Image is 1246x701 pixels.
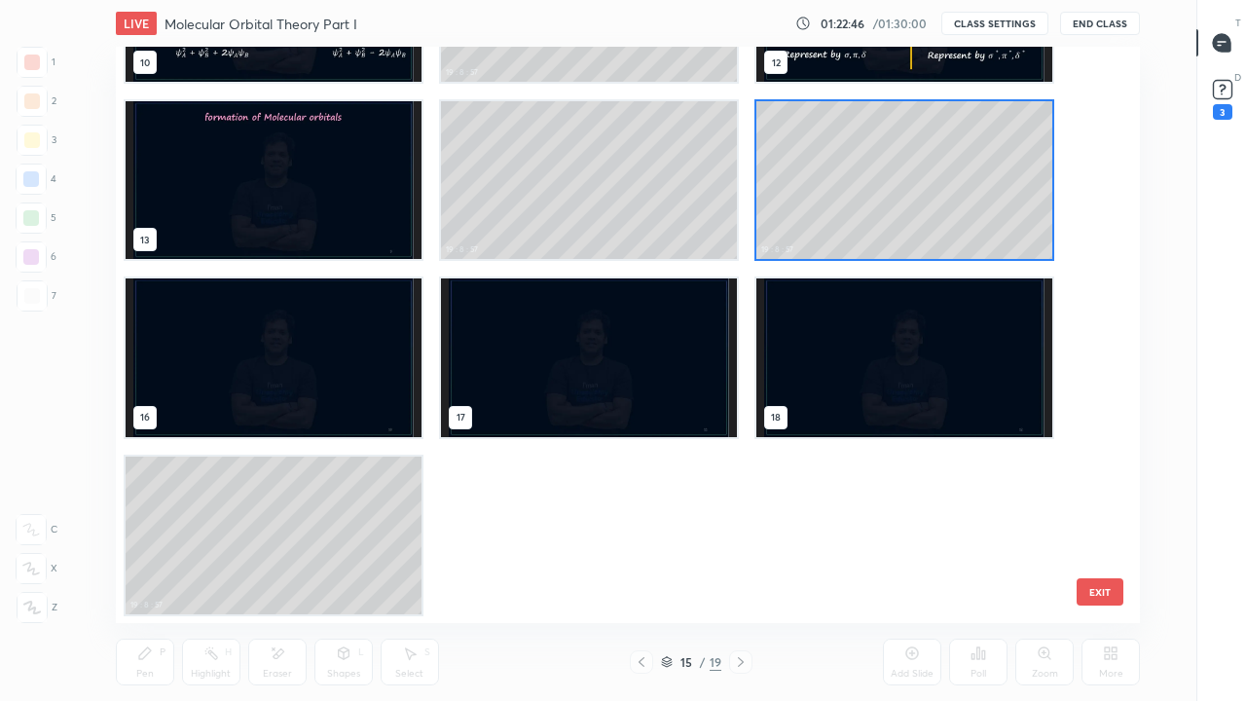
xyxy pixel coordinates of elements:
div: 7 [17,280,56,312]
p: D [1234,70,1241,85]
div: 5 [16,203,56,234]
h4: Molecular Orbital Theory Part I [165,15,357,33]
div: 19 [710,653,721,671]
p: T [1235,16,1241,30]
div: 3 [1213,104,1232,120]
div: / [700,656,706,668]
div: 15 [677,656,696,668]
div: 3 [17,125,56,156]
div: 6 [16,241,56,273]
div: X [16,553,57,584]
div: C [16,514,57,545]
div: Z [17,592,57,623]
button: EXIT [1077,578,1123,606]
div: grid [116,47,1106,623]
img: 1759925944NRGYI6.pdf [126,101,421,259]
img: 1759925944NRGYI6.pdf [441,278,737,436]
div: 4 [16,164,56,195]
div: 1 [17,47,55,78]
button: End Class [1060,12,1140,35]
img: 1759925944NRGYI6.pdf [756,278,1052,436]
img: 1759925944NRGYI6.pdf [126,278,421,436]
div: LIVE [116,12,157,35]
button: CLASS SETTINGS [941,12,1048,35]
div: 2 [17,86,56,117]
